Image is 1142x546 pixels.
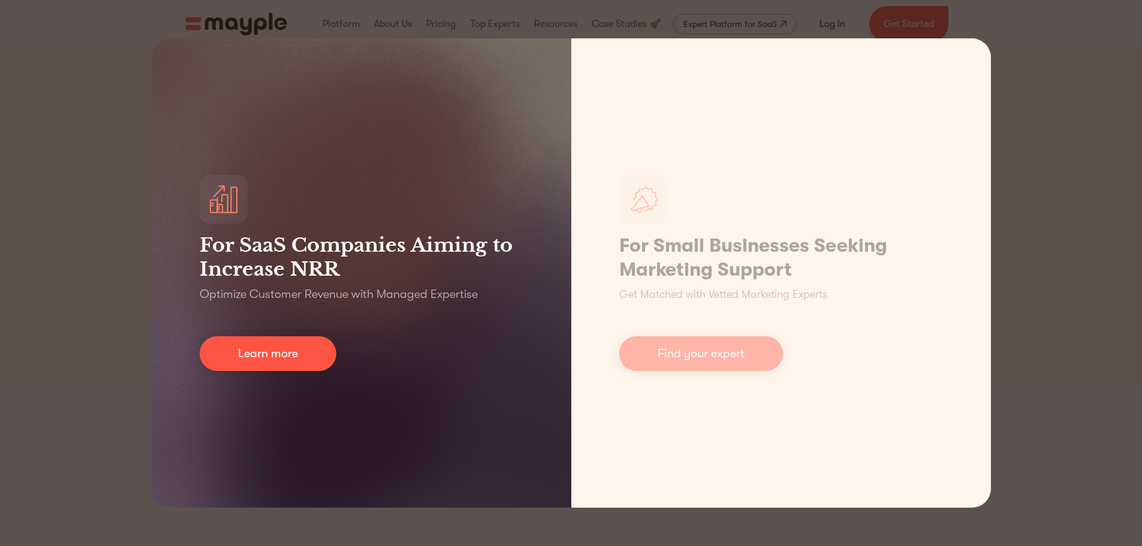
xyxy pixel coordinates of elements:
[200,286,478,303] p: Optimize Customer Revenue with Managed Expertise
[200,233,523,281] h3: For SaaS Companies Aiming to Increase NRR
[619,336,783,371] a: Find your expert
[200,336,336,371] a: Learn more
[619,286,827,303] p: Get Matched with Vetted Marketing Experts
[619,234,943,282] h1: For Small Businesses Seeking Marketing Support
